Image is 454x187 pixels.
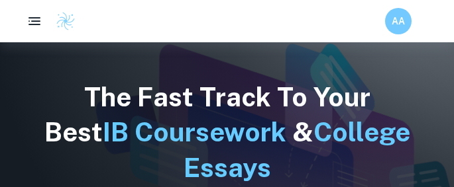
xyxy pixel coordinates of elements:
[385,8,412,34] button: AA
[48,11,76,31] a: Clastify logo
[391,14,406,28] h6: AA
[184,116,410,182] span: College Essays
[56,11,76,31] img: Clastify logo
[103,116,286,147] span: IB Coursework
[22,79,433,185] h1: The Fast Track To Your Best &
